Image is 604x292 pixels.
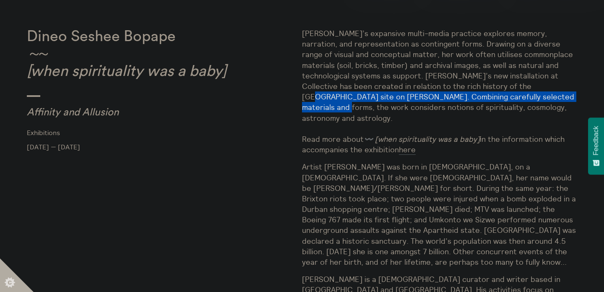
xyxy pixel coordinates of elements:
p: Artist [PERSON_NAME] was born in [DEMOGRAPHIC_DATA], on a [DEMOGRAPHIC_DATA]. If she were [DEMOGR... [302,162,577,267]
button: Feedback - Show survey [588,117,604,175]
span: ～～ [27,46,45,61]
em: [when spirituality was a baby] [27,64,226,79]
a: here [399,145,416,155]
a: Exhibitions [27,129,289,136]
p: Dineo Seshee Bopape [27,28,302,80]
p: [DATE] — [DATE] [27,143,302,151]
em: 〰️ [when spirituality was a baby] [364,134,480,144]
em: Affinity and Allusion [27,107,119,117]
p: [PERSON_NAME]’s expansive multi-media practice explores memory, narration, and representation as ... [302,28,577,155]
span: Feedback [592,126,600,155]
